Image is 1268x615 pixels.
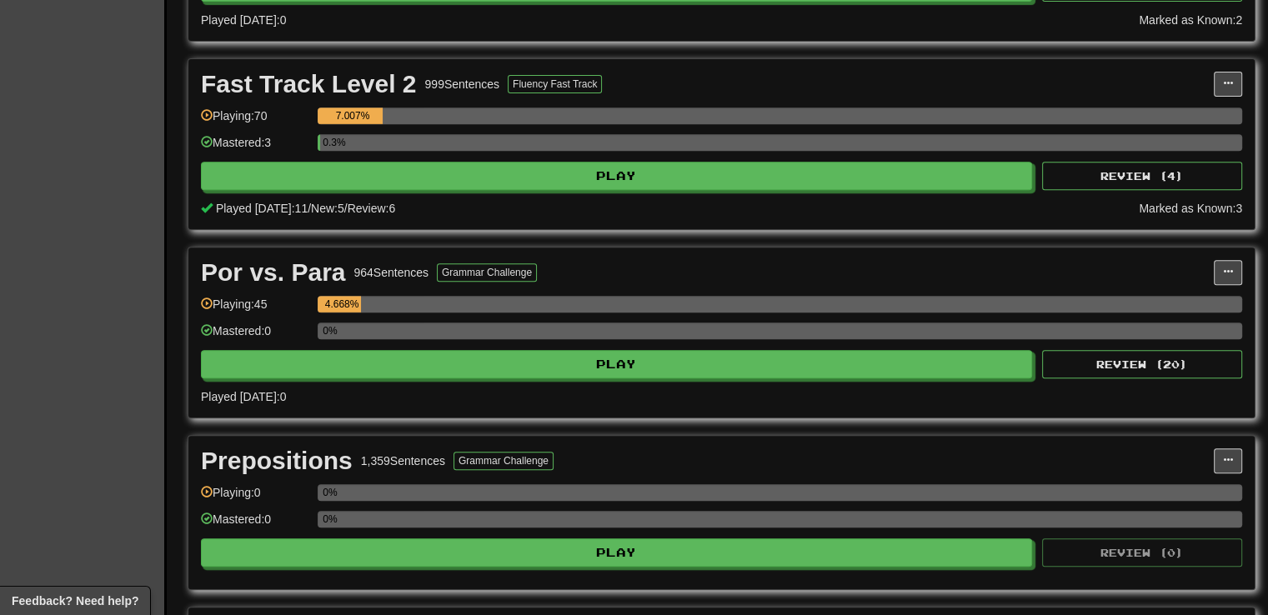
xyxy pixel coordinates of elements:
div: Playing: 70 [201,107,309,135]
div: 7.007% [323,107,382,124]
button: Review (4) [1042,162,1242,190]
button: Play [201,350,1032,378]
div: Mastered: 0 [201,511,309,538]
span: Played [DATE]: 0 [201,13,286,27]
div: 1,359 Sentences [361,452,445,469]
div: Playing: 0 [201,484,309,512]
div: Mastered: 3 [201,134,309,162]
div: Por vs. Para [201,260,345,285]
div: Fast Track Level 2 [201,72,417,97]
span: Open feedback widget [12,592,138,609]
span: Played [DATE]: 11 [216,202,308,215]
span: / [344,202,348,215]
span: Played [DATE]: 0 [201,390,286,403]
button: Play [201,162,1032,190]
button: Play [201,538,1032,567]
div: Prepositions [201,448,353,473]
div: Playing: 45 [201,296,309,323]
div: Marked as Known: 2 [1139,12,1242,28]
button: Grammar Challenge [454,452,554,470]
button: Grammar Challenge [437,263,537,282]
div: Marked as Known: 3 [1139,200,1242,217]
span: New: 5 [311,202,344,215]
div: 4.668% [323,296,361,312]
div: Mastered: 0 [201,322,309,350]
button: Review (0) [1042,538,1242,567]
span: Review: 6 [348,202,396,215]
span: / [308,202,311,215]
button: Review (20) [1042,350,1242,378]
div: 964 Sentences [353,264,429,281]
div: 999 Sentences [425,76,500,92]
button: Fluency Fast Track [508,75,602,93]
